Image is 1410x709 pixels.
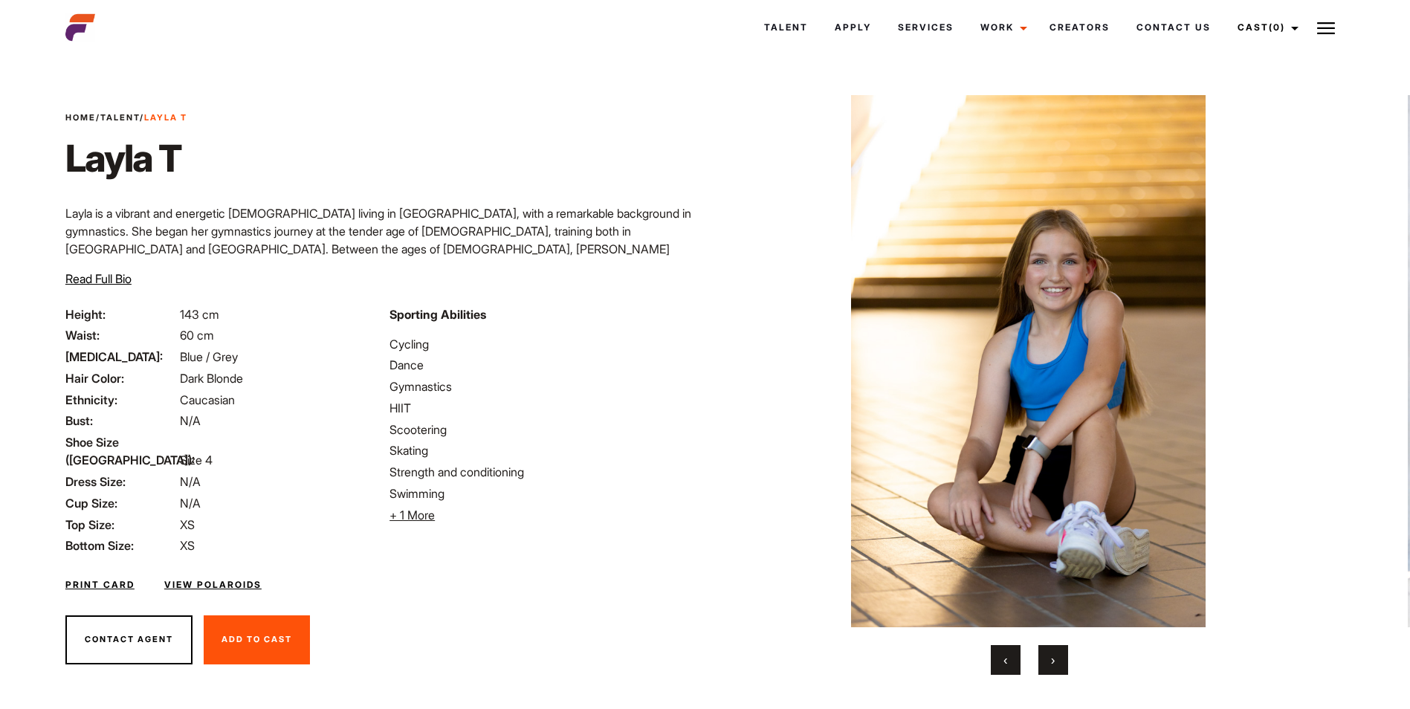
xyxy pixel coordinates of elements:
[821,7,885,48] a: Apply
[751,7,821,48] a: Talent
[65,348,177,366] span: [MEDICAL_DATA]:
[1317,19,1335,37] img: Burger icon
[204,615,310,664] button: Add To Cast
[65,615,193,664] button: Contact Agent
[1269,22,1285,33] span: (0)
[740,95,1316,627] img: 0B5A8771
[389,378,696,395] li: Gymnastics
[389,441,696,459] li: Skating
[180,453,213,467] span: Size 4
[389,335,696,353] li: Cycling
[65,578,135,592] a: Print Card
[1003,653,1007,667] span: Previous
[180,371,243,386] span: Dark Blonde
[65,412,177,430] span: Bust:
[967,7,1036,48] a: Work
[180,517,195,532] span: XS
[885,7,967,48] a: Services
[65,112,96,123] a: Home
[180,307,219,322] span: 143 cm
[389,307,486,322] strong: Sporting Abilities
[164,578,262,592] a: View Polaroids
[389,421,696,438] li: Scootering
[65,537,177,554] span: Bottom Size:
[180,474,201,489] span: N/A
[65,433,177,469] span: Shoe Size ([GEOGRAPHIC_DATA]):
[65,305,177,323] span: Height:
[221,634,292,644] span: Add To Cast
[65,111,187,124] span: / /
[389,508,435,522] span: + 1 More
[65,516,177,534] span: Top Size:
[389,463,696,481] li: Strength and conditioning
[65,391,177,409] span: Ethnicity:
[65,136,187,181] h1: Layla T
[65,13,95,42] img: cropped-aefm-brand-fav-22-square.png
[65,369,177,387] span: Hair Color:
[1051,653,1055,667] span: Next
[180,538,195,553] span: XS
[65,270,132,288] button: Read Full Bio
[100,112,140,123] a: Talent
[1036,7,1123,48] a: Creators
[1123,7,1224,48] a: Contact Us
[180,349,238,364] span: Blue / Grey
[1224,7,1307,48] a: Cast(0)
[144,112,187,123] strong: Layla T
[180,413,201,428] span: N/A
[65,494,177,512] span: Cup Size:
[180,392,235,407] span: Caucasian
[389,356,696,374] li: Dance
[65,473,177,491] span: Dress Size:
[65,326,177,344] span: Waist:
[65,271,132,286] span: Read Full Bio
[180,328,214,343] span: 60 cm
[180,496,201,511] span: N/A
[389,399,696,417] li: HIIT
[389,485,696,502] li: Swimming
[65,204,696,311] p: Layla is a vibrant and energetic [DEMOGRAPHIC_DATA] living in [GEOGRAPHIC_DATA], with a remarkabl...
